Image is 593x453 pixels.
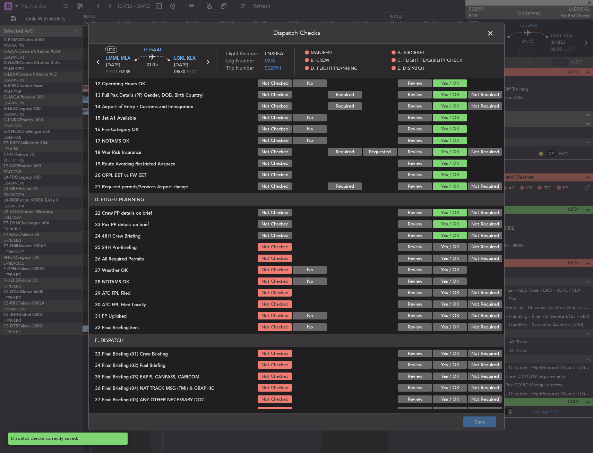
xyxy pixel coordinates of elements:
[468,209,502,217] button: Not Required
[433,183,467,190] button: Yes / OK
[468,232,502,240] button: Not Required
[433,266,467,274] button: Yes / OK
[468,312,502,320] button: Not Required
[433,91,467,99] button: Yes / OK
[89,23,504,44] header: Dispatch Checks
[433,80,467,87] button: Yes / OK
[468,183,502,190] button: Not Required
[433,396,467,403] button: Yes / OK
[468,373,502,381] button: Not Required
[468,221,502,228] button: Not Required
[433,103,467,110] button: Yes / OK
[468,103,502,110] button: Not Required
[468,91,502,99] button: Not Required
[468,384,502,392] button: Not Required
[433,289,467,297] button: Yes / OK
[468,255,502,263] button: Not Required
[433,255,467,263] button: Yes / OK
[433,373,467,381] button: Yes / OK
[468,289,502,297] button: Not Required
[433,301,467,308] button: Yes / OK
[433,324,467,331] button: Yes / OK
[433,243,467,251] button: Yes / OK
[433,312,467,320] button: Yes / OK
[433,407,467,415] button: Yes / OK
[468,350,502,358] button: Not Required
[468,301,502,308] button: Not Required
[11,435,117,442] div: Dispatch checks correctly saved.
[433,350,467,358] button: Yes / OK
[433,384,467,392] button: Yes / OK
[433,148,467,156] button: Yes / OK
[433,126,467,133] button: Yes / OK
[433,171,467,179] button: Yes / OK
[433,160,467,168] button: Yes / OK
[468,396,502,403] button: Not Required
[468,407,502,415] button: Not Required
[433,232,467,240] button: Yes / OK
[433,137,467,145] button: Yes / OK
[468,361,502,369] button: Not Required
[433,209,467,217] button: Yes / OK
[433,221,467,228] button: Yes / OK
[468,324,502,331] button: Not Required
[468,148,502,156] button: Not Required
[468,243,502,251] button: Not Required
[433,361,467,369] button: Yes / OK
[433,114,467,122] button: Yes / OK
[433,278,467,285] button: Yes / OK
